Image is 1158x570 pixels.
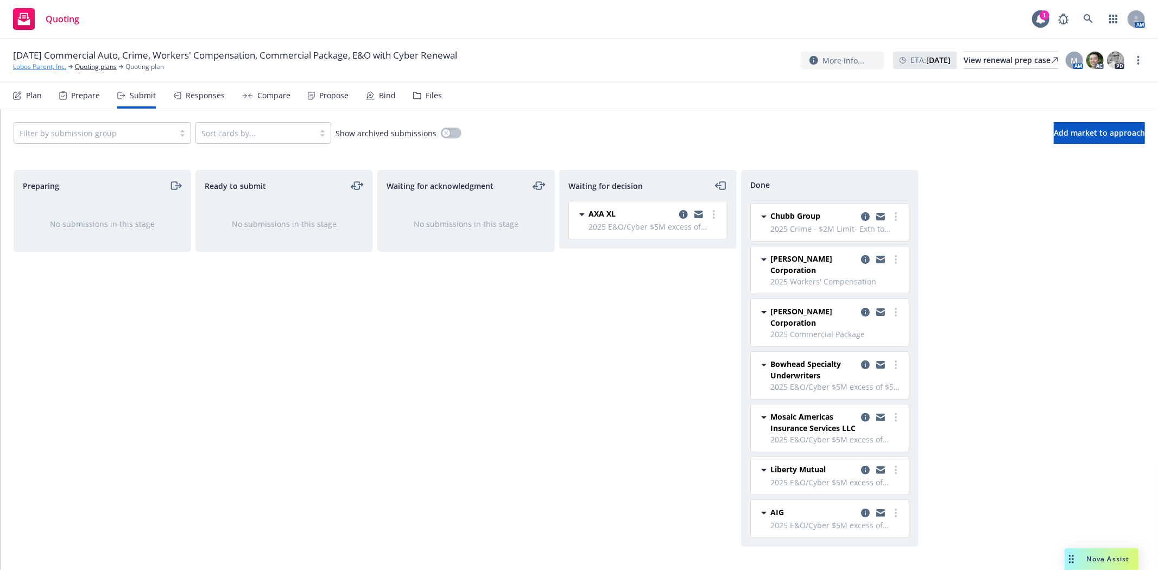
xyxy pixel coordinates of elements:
button: Add market to approach [1054,122,1145,144]
span: Show archived submissions [336,128,436,139]
a: copy logging email [859,464,872,477]
span: Ready to submit [205,180,266,192]
a: Quoting [9,4,84,34]
div: Plan [26,91,42,100]
a: moveLeftRight [351,179,364,192]
a: copy logging email [677,208,690,221]
a: more [889,306,902,319]
a: copy logging email [874,358,887,371]
a: View renewal prep case [964,52,1058,69]
a: more [707,208,720,221]
a: copy logging email [859,506,872,520]
span: Waiting for acknowledgment [387,180,493,192]
span: Preparing [23,180,59,192]
span: AXA XL [589,208,616,219]
span: Quoting [46,15,79,23]
a: copy logging email [874,210,887,223]
span: 2025 E&O/Cyber $5M excess of $20M AIG [770,520,902,531]
div: Bind [379,91,396,100]
span: Add market to approach [1054,128,1145,138]
div: No submissions in this stage [31,218,173,230]
a: more [889,253,902,266]
span: 2025 Commercial Package [770,328,902,340]
div: No submissions in this stage [213,218,355,230]
div: Prepare [71,91,100,100]
span: 2025 E&O/Cyber $5M excess of $25M (higher limit quote) [589,221,720,232]
button: More info... [801,52,884,69]
span: Waiting for decision [568,180,643,192]
a: Search [1078,8,1099,30]
button: Nova Assist [1065,548,1138,570]
span: [PERSON_NAME] Corporation [770,306,857,328]
a: Lobos Parent, Inc. [13,62,66,72]
span: More info... [822,55,864,66]
div: Compare [257,91,290,100]
a: copy logging email [859,253,872,266]
a: more [889,464,902,477]
a: copy logging email [859,358,872,371]
a: copy logging email [692,208,705,221]
strong: [DATE] [926,55,951,65]
div: Submit [130,91,156,100]
span: Quoting plan [125,62,164,72]
span: AIG [770,506,784,518]
a: copy logging email [859,411,872,424]
span: [DATE] Commercial Auto, Crime, Workers' Compensation, Commercial Package, E&O with Cyber Renewal [13,49,457,62]
div: No submissions in this stage [395,218,537,230]
a: moveLeftRight [533,179,546,192]
div: Propose [319,91,349,100]
span: Chubb Group [770,210,820,221]
span: Done [750,179,770,191]
span: Mosaic Americas Insurance Services LLC [770,411,857,434]
div: Responses [186,91,225,100]
span: Nova Assist [1087,554,1130,563]
a: Report a Bug [1053,8,1074,30]
div: View renewal prep case [964,52,1058,68]
a: more [889,411,902,424]
span: ETA : [910,54,951,66]
a: more [889,506,902,520]
a: more [889,358,902,371]
img: photo [1107,52,1124,69]
span: 2025 Crime - $2M Limit- Extn to [DATE] [770,223,902,235]
a: more [1132,54,1145,67]
span: 2025 E&O/Cyber $5M excess of $10M Mosaic [770,434,902,445]
span: 2025 E&O/Cyber $5M excess of $5M Bowhead [770,381,902,392]
div: Files [426,91,442,100]
a: moveRight [169,179,182,192]
a: Quoting plans [75,62,117,72]
span: [PERSON_NAME] Corporation [770,253,857,276]
img: photo [1086,52,1104,69]
a: copy logging email [859,306,872,319]
a: copy logging email [874,253,887,266]
span: Bowhead Specialty Underwriters [770,358,857,381]
a: more [889,210,902,223]
span: 2025 E&O/Cyber $5M excess of $15M Liberty [770,477,902,488]
a: copy logging email [874,464,887,477]
a: moveLeft [714,179,727,192]
span: 2025 Workers' Compensation [770,276,902,287]
span: M [1071,55,1078,66]
a: copy logging email [874,411,887,424]
a: copy logging email [874,506,887,520]
div: Drag to move [1065,548,1078,570]
a: copy logging email [874,306,887,319]
a: Switch app [1103,8,1124,30]
a: copy logging email [859,210,872,223]
span: Liberty Mutual [770,464,826,475]
div: 1 [1040,10,1049,20]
